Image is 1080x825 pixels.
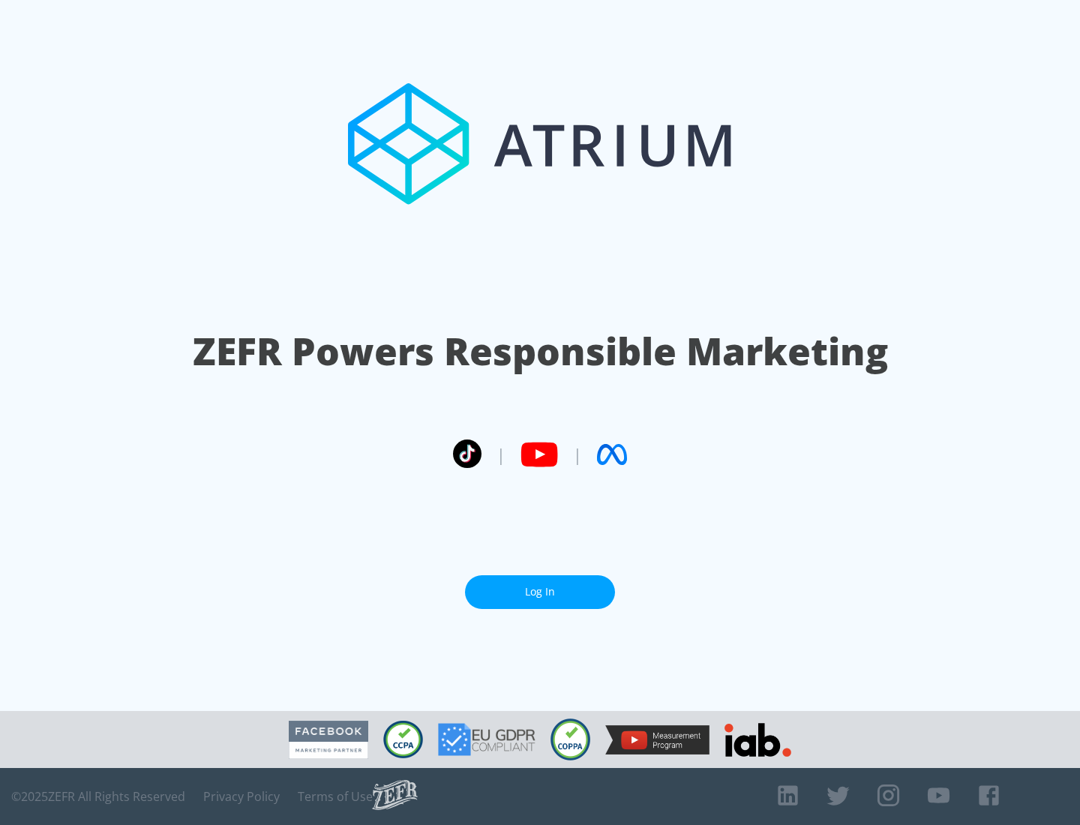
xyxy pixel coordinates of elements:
img: CCPA Compliant [383,721,423,758]
a: Privacy Policy [203,789,280,804]
span: | [496,443,505,466]
span: © 2025 ZEFR All Rights Reserved [11,789,185,804]
a: Terms of Use [298,789,373,804]
img: YouTube Measurement Program [605,725,709,754]
img: GDPR Compliant [438,723,535,756]
img: Facebook Marketing Partner [289,721,368,759]
span: | [573,443,582,466]
img: COPPA Compliant [550,718,590,760]
h1: ZEFR Powers Responsible Marketing [193,325,888,377]
img: IAB [724,723,791,757]
a: Log In [465,575,615,609]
